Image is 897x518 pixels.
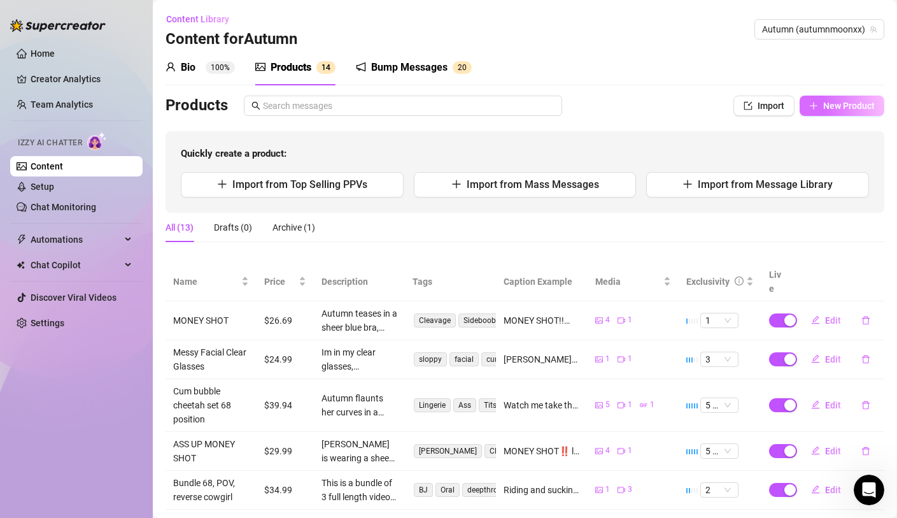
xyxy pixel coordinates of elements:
[453,398,476,412] span: Ass
[314,263,405,301] th: Description
[435,483,460,497] span: Oral
[321,476,397,504] div: This is a bundle of 3 full length videos. One is me in the 68 position giving eye contact, deepth...
[166,96,228,116] h3: Products
[321,63,326,72] span: 1
[801,441,851,461] button: Edit
[18,137,82,149] span: Izzy AI Chatter
[321,345,397,373] div: Im in my clear glasses, deepthroating him with my face and his cock close to the camera. My mouth...
[257,432,314,471] td: $29.99
[326,63,330,72] span: 4
[733,96,795,116] button: Import
[595,317,603,324] span: picture
[451,179,462,189] span: plus
[166,9,239,29] button: Content Library
[595,275,661,289] span: Media
[825,354,841,364] span: Edit
[166,62,176,72] span: user
[851,480,880,500] button: delete
[504,352,579,366] div: [PERSON_NAME]… I just found this absolute classic deep in my vault—like how did I forget about th...
[414,172,637,198] button: Import from Mass Messages
[605,445,610,457] span: 4
[761,263,793,301] th: Live
[257,379,314,432] td: $39.94
[735,277,744,285] span: info-circle
[321,437,397,465] div: [PERSON_NAME] is wearing a sheer blue bra that teases her busty tits, with visible cleavage and s...
[705,313,733,327] span: 1
[181,148,286,159] strong: Quickly create a product:
[206,61,235,74] sup: 100%
[271,60,311,75] div: Products
[801,480,851,500] button: Edit
[854,475,884,505] iframe: Intercom live chat
[31,48,55,59] a: Home
[17,261,25,270] img: Chat Copilot
[31,292,117,303] a: Discover Viral Videos
[449,352,479,366] span: facial
[31,202,96,212] a: Chat Monitoring
[467,178,599,191] span: Import from Mass Messages
[698,178,833,191] span: Import from Message Library
[605,484,610,496] span: 1
[263,99,554,113] input: Search messages
[257,301,314,340] td: $26.69
[628,314,632,326] span: 1
[31,255,121,275] span: Chat Copilot
[166,379,257,432] td: Cum bubble cheetah set 68 position
[504,313,579,327] div: MONEY SHOT!!‼️ like dang I am proud of my throat and what it can handle. Ass up, cock straight do...
[801,310,851,331] button: Edit
[800,96,884,116] button: New Product
[809,101,818,110] span: plus
[618,356,625,363] span: video-camera
[496,263,587,301] th: Caption Example
[650,399,654,411] span: 1
[257,471,314,510] td: $34.99
[861,401,870,410] span: delete
[851,441,880,461] button: delete
[811,400,820,409] span: edit
[825,400,841,410] span: Edit
[825,315,841,326] span: Edit
[31,69,132,89] a: Creator Analytics
[166,14,229,24] span: Content Library
[825,485,841,495] span: Edit
[705,352,733,366] span: 3
[811,485,820,494] span: edit
[217,179,227,189] span: plus
[504,483,579,497] div: Riding and sucking bundle that ik you won't be able to resist 😈
[31,161,63,171] a: Content
[618,486,625,494] span: video-camera
[605,399,610,411] span: 5
[801,349,851,370] button: Edit
[870,25,877,33] span: team
[686,275,730,289] div: Exclusivity
[646,172,869,198] button: Import from Message Library
[414,398,451,412] span: Lingerie
[504,444,579,458] div: MONEY SHOT‼️ like dang I am proud of my throat and what it can handle. Ass up, cock straight down...
[628,484,632,496] span: 3
[31,99,93,110] a: Team Analytics
[851,310,880,331] button: delete
[595,401,603,409] span: picture
[861,355,870,364] span: delete
[405,263,496,301] th: Tags
[705,483,733,497] span: 2
[87,132,107,150] img: AI Chatter
[705,444,733,458] span: 5 🔥
[321,391,397,419] div: Autumn flaunts her curves in a leopard-print lingerie set, showcasing her juicy ass and teasing h...
[31,318,64,328] a: Settings
[31,229,121,250] span: Automations
[166,432,257,471] td: ASS UP MONEY SHOT
[264,275,296,289] span: Price
[458,313,501,327] span: Sideboob
[462,483,510,497] span: deepthroat
[618,317,625,324] span: video-camera
[181,172,404,198] button: Import from Top Selling PPVs
[166,301,257,340] td: MONEY SHOT
[628,399,632,411] span: 1
[166,263,257,301] th: Name
[166,29,297,50] h3: Content for Autumn
[628,445,632,457] span: 1
[861,447,870,456] span: delete
[181,60,195,75] div: Bio
[595,447,603,455] span: picture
